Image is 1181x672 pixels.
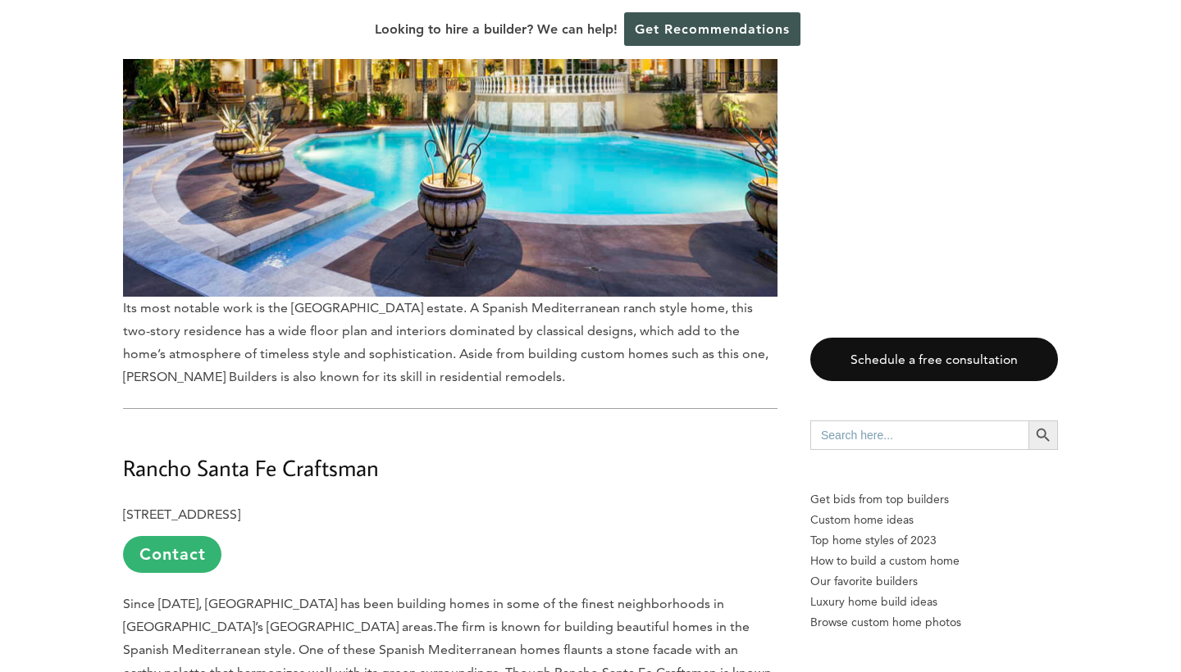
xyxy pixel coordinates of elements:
b: Rancho Santa Fe Craftsman [123,453,379,482]
a: Contact [123,536,221,573]
span: Its most notable work is the [GEOGRAPHIC_DATA] estate. A Spanish Mediterranean ranch style home, ... [123,300,768,384]
a: How to build a custom home [810,551,1058,571]
input: Search here... [810,420,1028,450]
a: Custom home ideas [810,510,1058,530]
p: Get bids from top builders [810,489,1058,510]
a: Top home styles of 2023 [810,530,1058,551]
a: Schedule a free consultation [810,338,1058,381]
b: [STREET_ADDRESS] [123,506,240,522]
a: Get Recommendations [624,12,800,46]
a: Browse custom home photos [810,612,1058,633]
a: Luxury home build ideas [810,592,1058,612]
span: Since [DATE], [GEOGRAPHIC_DATA] has been building homes in some of the finest neighborhoods in [G... [123,596,724,634]
svg: Search [1034,426,1052,444]
a: Our favorite builders [810,571,1058,592]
